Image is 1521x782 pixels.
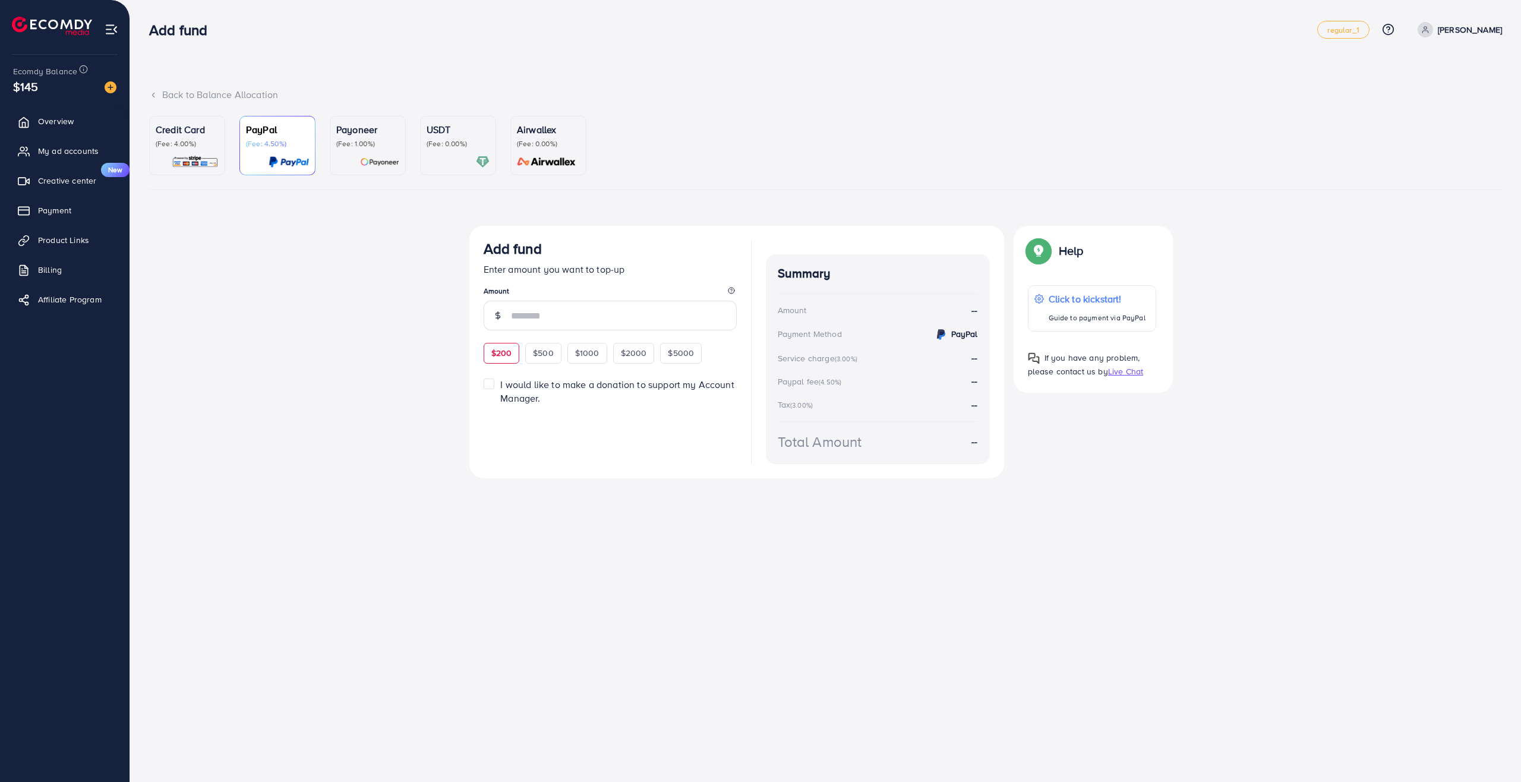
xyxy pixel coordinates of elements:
[105,23,118,36] img: menu
[491,347,512,359] span: $200
[13,65,77,77] span: Ecomdy Balance
[1028,352,1040,364] img: Popup guide
[13,78,39,95] span: $145
[1413,22,1502,37] a: [PERSON_NAME]
[668,347,694,359] span: $5000
[172,155,219,169] img: card
[38,204,71,216] span: Payment
[9,198,121,222] a: Payment
[1327,26,1359,34] span: regular_1
[778,328,842,340] div: Payment Method
[790,401,813,410] small: (3.00%)
[1438,23,1502,37] p: [PERSON_NAME]
[778,304,807,316] div: Amount
[1049,292,1146,306] p: Click to kickstart!
[38,145,99,157] span: My ad accounts
[484,240,542,257] h3: Add fund
[778,352,861,364] div: Service charge
[476,155,490,169] img: card
[517,139,580,149] p: (Fee: 0.00%)
[778,431,862,452] div: Total Amount
[427,139,490,149] p: (Fee: 0.00%)
[819,377,841,387] small: (4.50%)
[778,266,978,281] h4: Summary
[269,155,309,169] img: card
[835,354,857,364] small: (3.00%)
[934,327,948,342] img: credit
[38,264,62,276] span: Billing
[1028,352,1140,377] span: If you have any problem, please contact us by
[500,378,734,405] span: I would like to make a donation to support my Account Manager.
[1470,729,1512,773] iframe: Chat
[951,328,978,340] strong: PayPal
[427,122,490,137] p: USDT
[38,234,89,246] span: Product Links
[101,163,130,177] span: New
[156,122,219,137] p: Credit Card
[513,155,580,169] img: card
[360,155,399,169] img: card
[971,435,977,449] strong: --
[9,228,121,252] a: Product Links
[1028,240,1049,261] img: Popup guide
[9,109,121,133] a: Overview
[533,347,554,359] span: $500
[336,122,399,137] p: Payoneer
[971,398,977,411] strong: --
[971,351,977,364] strong: --
[246,122,309,137] p: PayPal
[9,139,121,163] a: My ad accounts
[149,21,217,39] h3: Add fund
[778,399,817,411] div: Tax
[336,139,399,149] p: (Fee: 1.00%)
[12,17,92,35] img: logo
[9,258,121,282] a: Billing
[1059,244,1084,258] p: Help
[9,288,121,311] a: Affiliate Program
[517,122,580,137] p: Airwallex
[778,376,845,387] div: Paypal fee
[38,115,74,127] span: Overview
[1317,21,1369,39] a: regular_1
[1049,311,1146,325] p: Guide to payment via PayPal
[621,347,647,359] span: $2000
[38,294,102,305] span: Affiliate Program
[9,169,121,193] a: Creative centerNew
[484,262,737,276] p: Enter amount you want to top-up
[38,175,96,187] span: Creative center
[105,81,116,93] img: image
[971,304,977,317] strong: --
[149,88,1502,102] div: Back to Balance Allocation
[575,347,599,359] span: $1000
[971,374,977,387] strong: --
[1108,365,1143,377] span: Live Chat
[246,139,309,149] p: (Fee: 4.50%)
[156,139,219,149] p: (Fee: 4.00%)
[484,286,737,301] legend: Amount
